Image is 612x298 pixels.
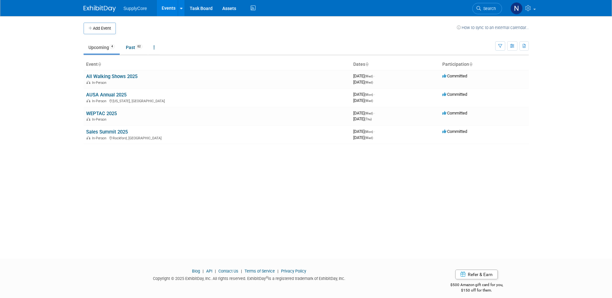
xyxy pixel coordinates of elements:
[365,62,368,67] a: Sort by Start Date
[440,59,529,70] th: Participation
[455,270,498,279] a: Refer & Earn
[84,23,116,34] button: Add Event
[365,112,373,115] span: (Wed)
[92,117,108,122] span: In-Person
[365,136,373,140] span: (Wed)
[84,41,120,54] a: Upcoming4
[425,288,529,293] div: $150 off for them.
[425,278,529,293] div: $500 Amazon gift card for you,
[353,135,373,140] span: [DATE]
[86,99,90,102] img: In-Person Event
[457,25,529,30] a: How to sync to an external calendar...
[353,111,375,115] span: [DATE]
[365,130,373,134] span: (Mon)
[481,6,496,11] span: Search
[353,74,375,78] span: [DATE]
[353,116,372,121] span: [DATE]
[84,59,351,70] th: Event
[365,99,373,103] span: (Wed)
[351,59,440,70] th: Dates
[121,41,147,54] a: Past62
[353,129,375,134] span: [DATE]
[86,74,137,79] a: All Walking Shows 2025
[86,135,348,140] div: Rockford, [GEOGRAPHIC_DATA]
[192,269,200,273] a: Blog
[213,269,217,273] span: |
[92,99,108,103] span: In-Person
[86,98,348,103] div: [US_STATE], [GEOGRAPHIC_DATA]
[510,2,523,15] img: Nellie Miller
[109,44,115,49] span: 4
[442,92,467,97] span: Committed
[245,269,275,273] a: Terms of Service
[206,269,212,273] a: API
[86,136,90,139] img: In-Person Event
[276,269,280,273] span: |
[374,92,375,97] span: -
[472,3,502,14] a: Search
[84,274,415,282] div: Copyright © 2025 ExhibitDay, Inc. All rights reserved. ExhibitDay is a registered trademark of Ex...
[218,269,238,273] a: Contact Us
[365,81,373,84] span: (Wed)
[98,62,101,67] a: Sort by Event Name
[92,81,108,85] span: In-Person
[92,136,108,140] span: In-Person
[86,81,90,84] img: In-Person Event
[124,6,147,11] span: SupplyCore
[135,44,143,49] span: 62
[86,117,90,121] img: In-Person Event
[365,93,373,96] span: (Mon)
[374,111,375,115] span: -
[365,74,373,78] span: (Wed)
[374,74,375,78] span: -
[469,62,472,67] a: Sort by Participation Type
[442,74,467,78] span: Committed
[86,129,128,135] a: Sales Summit 2025
[84,5,116,12] img: ExhibitDay
[353,80,373,84] span: [DATE]
[365,117,372,121] span: (Thu)
[353,98,373,103] span: [DATE]
[442,129,467,134] span: Committed
[281,269,306,273] a: Privacy Policy
[86,92,126,98] a: AUSA Annual 2025
[86,111,117,116] a: WEPTAC 2025
[442,111,467,115] span: Committed
[266,276,268,279] sup: ®
[201,269,205,273] span: |
[239,269,244,273] span: |
[353,92,375,97] span: [DATE]
[374,129,375,134] span: -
